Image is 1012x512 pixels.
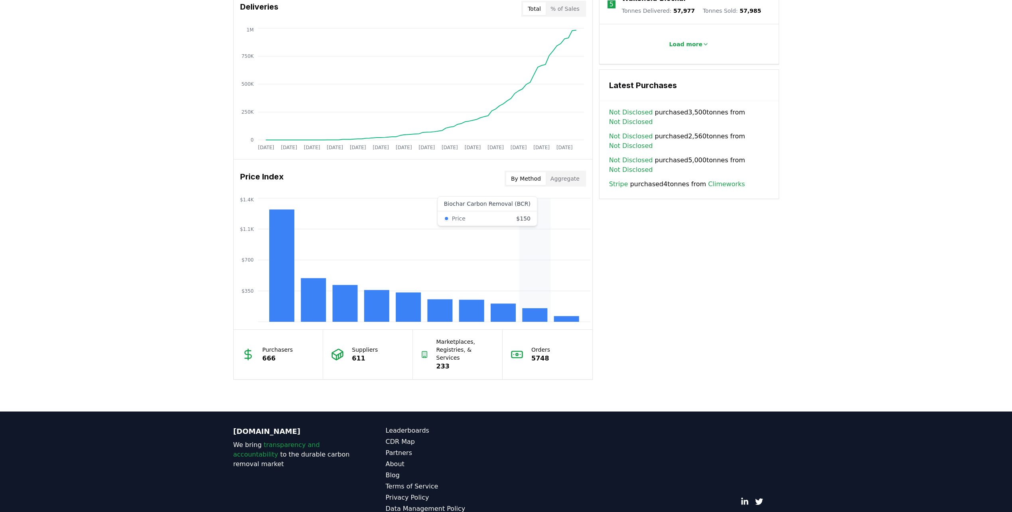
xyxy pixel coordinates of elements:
p: 233 [436,362,495,371]
p: 666 [262,354,293,363]
tspan: 1M [247,27,254,33]
a: Leaderboards [386,426,506,435]
a: Not Disclosed [609,141,653,151]
span: 57,977 [673,8,695,14]
span: purchased 3,500 tonnes from [609,108,769,127]
h3: Latest Purchases [609,79,769,91]
tspan: [DATE] [304,145,320,150]
button: Aggregate [546,172,584,185]
span: purchased 5,000 tonnes from [609,156,769,175]
p: Tonnes Sold : [703,7,761,15]
p: Orders [531,346,550,354]
tspan: [DATE] [487,145,504,150]
span: purchased 4 tonnes from [609,179,745,189]
tspan: [DATE] [442,145,458,150]
tspan: [DATE] [349,145,366,150]
a: Climeworks [708,179,745,189]
tspan: 750K [241,53,254,59]
tspan: $350 [241,288,254,294]
p: [DOMAIN_NAME] [233,426,354,437]
a: Partners [386,448,506,458]
p: Purchasers [262,346,293,354]
tspan: 250K [241,109,254,115]
p: Suppliers [352,346,378,354]
p: We bring to the durable carbon removal market [233,440,354,469]
p: Marketplaces, Registries, & Services [436,338,495,362]
p: Tonnes Delivered : [622,7,695,15]
tspan: $1.1K [240,226,254,232]
span: purchased 2,560 tonnes from [609,132,769,151]
a: Blog [386,471,506,480]
tspan: [DATE] [533,145,550,150]
p: 5748 [531,354,550,363]
h3: Price Index [240,171,284,187]
tspan: [DATE] [281,145,297,150]
a: About [386,459,506,469]
a: Not Disclosed [609,156,653,165]
tspan: [DATE] [510,145,527,150]
button: Load more [663,36,715,52]
a: Not Disclosed [609,108,653,117]
a: Not Disclosed [609,132,653,141]
tspan: [DATE] [373,145,389,150]
tspan: [DATE] [418,145,435,150]
button: % of Sales [546,2,584,15]
span: 57,985 [740,8,761,14]
button: Total [523,2,546,15]
tspan: [DATE] [396,145,412,150]
h3: Deliveries [240,1,278,17]
a: Not Disclosed [609,117,653,127]
a: Stripe [609,179,628,189]
a: Twitter [755,498,763,506]
a: Terms of Service [386,482,506,491]
tspan: $700 [241,257,254,263]
tspan: [DATE] [258,145,274,150]
tspan: [DATE] [464,145,481,150]
p: 611 [352,354,378,363]
tspan: [DATE] [556,145,572,150]
a: Not Disclosed [609,165,653,175]
a: LinkedIn [741,498,749,506]
a: Privacy Policy [386,493,506,502]
button: By Method [506,172,546,185]
tspan: [DATE] [327,145,343,150]
a: CDR Map [386,437,506,447]
tspan: $1.4K [240,197,254,203]
p: Load more [669,40,702,48]
tspan: 500K [241,81,254,87]
span: transparency and accountability [233,441,320,458]
tspan: 0 [251,137,254,143]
